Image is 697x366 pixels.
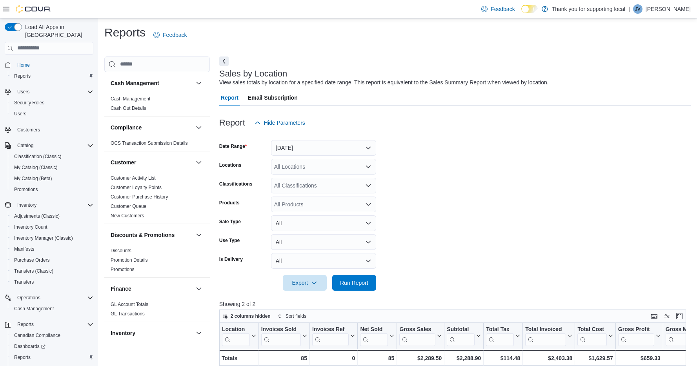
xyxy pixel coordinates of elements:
[8,173,96,184] button: My Catalog (Beta)
[111,329,135,337] h3: Inventory
[11,233,93,243] span: Inventory Manager (Classic)
[618,326,654,346] div: Gross Profit
[14,213,60,219] span: Adjustments (Classic)
[8,352,96,363] button: Reports
[14,141,93,150] span: Catalog
[491,5,515,13] span: Feedback
[219,256,243,262] label: Is Delivery
[14,175,52,182] span: My Catalog (Beta)
[577,353,613,363] div: $1,629.57
[399,326,442,346] button: Gross Sales
[312,326,355,346] button: Invoices Ref
[11,211,93,221] span: Adjustments (Classic)
[219,237,240,244] label: Use Type
[8,244,96,255] button: Manifests
[11,222,51,232] a: Inventory Count
[264,119,305,127] span: Hide Parameters
[219,219,241,225] label: Sale Type
[486,353,520,363] div: $114.48
[14,186,38,193] span: Promotions
[111,96,150,102] a: Cash Management
[11,98,47,107] a: Security Roles
[219,200,240,206] label: Products
[525,326,566,346] div: Total Invoiced
[14,73,31,79] span: Reports
[552,4,626,14] p: Thank you for supporting local
[662,311,672,321] button: Display options
[8,330,96,341] button: Canadian Compliance
[111,346,157,351] a: Inventory Adjustments
[11,163,61,172] a: My Catalog (Classic)
[14,293,44,302] button: Operations
[150,27,190,43] a: Feedback
[14,306,54,312] span: Cash Management
[8,184,96,195] button: Promotions
[111,267,135,272] a: Promotions
[104,94,210,116] div: Cash Management
[8,255,96,266] button: Purchase Orders
[360,326,388,333] div: Net Sold
[14,246,34,252] span: Manifests
[360,326,388,346] div: Net Sold
[248,90,298,106] span: Email Subscription
[11,244,93,254] span: Manifests
[271,140,376,156] button: [DATE]
[111,194,168,200] a: Customer Purchase History
[650,311,659,321] button: Keyboard shortcuts
[14,111,26,117] span: Users
[14,224,47,230] span: Inventory Count
[577,326,606,346] div: Total Cost
[111,231,193,239] button: Discounts & Promotions
[111,204,146,209] a: Customer Queue
[14,257,50,263] span: Purchase Orders
[17,295,40,301] span: Operations
[525,326,572,346] button: Total Invoiced
[11,71,34,81] a: Reports
[11,277,93,287] span: Transfers
[8,71,96,82] button: Reports
[16,5,51,13] img: Cova
[219,300,691,308] p: Showing 2 of 2
[14,164,58,171] span: My Catalog (Classic)
[577,326,613,346] button: Total Cost
[14,60,93,70] span: Home
[271,215,376,231] button: All
[222,326,250,333] div: Location
[17,127,40,133] span: Customers
[111,124,142,131] h3: Compliance
[14,320,37,329] button: Reports
[219,56,229,66] button: Next
[14,153,62,160] span: Classification (Classic)
[219,69,288,78] h3: Sales by Location
[618,353,661,363] div: $659.33
[231,313,271,319] span: 2 columns hidden
[219,143,247,149] label: Date Range
[104,246,210,277] div: Discounts & Promotions
[194,123,204,132] button: Compliance
[8,151,96,162] button: Classification (Classic)
[312,326,349,333] div: Invoices Ref
[194,328,204,338] button: Inventory
[14,293,93,302] span: Operations
[399,353,442,363] div: $2,289.50
[635,4,641,14] span: JV
[14,332,60,339] span: Canadian Compliance
[312,353,355,363] div: 0
[8,222,96,233] button: Inventory Count
[219,162,242,168] label: Locations
[486,326,514,333] div: Total Tax
[312,326,349,346] div: Invoices Ref
[111,213,144,219] a: New Customers
[365,182,371,189] button: Open list of options
[14,87,33,97] button: Users
[17,62,30,68] span: Home
[222,353,256,363] div: Totals
[11,353,34,362] a: Reports
[14,125,43,135] a: Customers
[11,353,93,362] span: Reports
[111,185,162,190] a: Customer Loyalty Points
[2,86,96,97] button: Users
[104,25,146,40] h1: Reports
[111,248,131,253] a: Discounts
